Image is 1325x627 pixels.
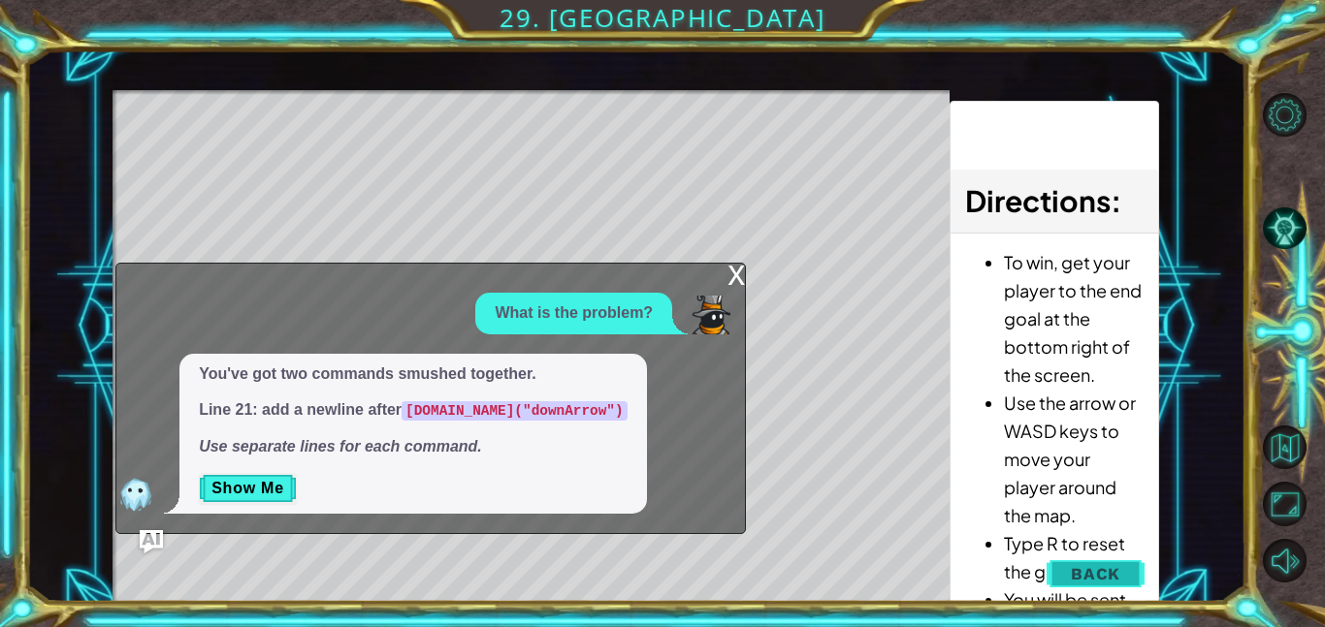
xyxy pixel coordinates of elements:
p: Line 21: add a newline after [199,399,627,422]
img: Player [692,296,730,334]
li: Use the arrow or WASD keys to move your player around the map. [1004,389,1144,529]
p: What is the problem? [495,302,653,325]
button: AI Hint [1263,206,1307,250]
li: Type R to reset the game. [1004,529,1144,585]
code: [DOMAIN_NAME]("downArrow") [402,401,628,421]
button: Mute [1263,539,1307,582]
button: Back [1047,554,1145,593]
button: Level Options [1263,93,1307,137]
span: Directions [965,182,1111,219]
button: Maximize Browser [1263,482,1307,525]
em: Use separate lines for each command. [199,438,482,455]
button: Back to Map [1263,425,1307,469]
p: You've got two commands smushed together. [199,363,627,386]
span: Back [1071,564,1120,583]
button: Ask AI [140,530,163,553]
img: AI [116,475,155,514]
h3: : [965,179,1144,223]
a: Back to Map [1266,420,1325,476]
div: x [727,264,745,283]
button: Show Me [199,473,297,504]
li: To win, get your player to the end goal at the bottom right of the screen. [1004,248,1144,389]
